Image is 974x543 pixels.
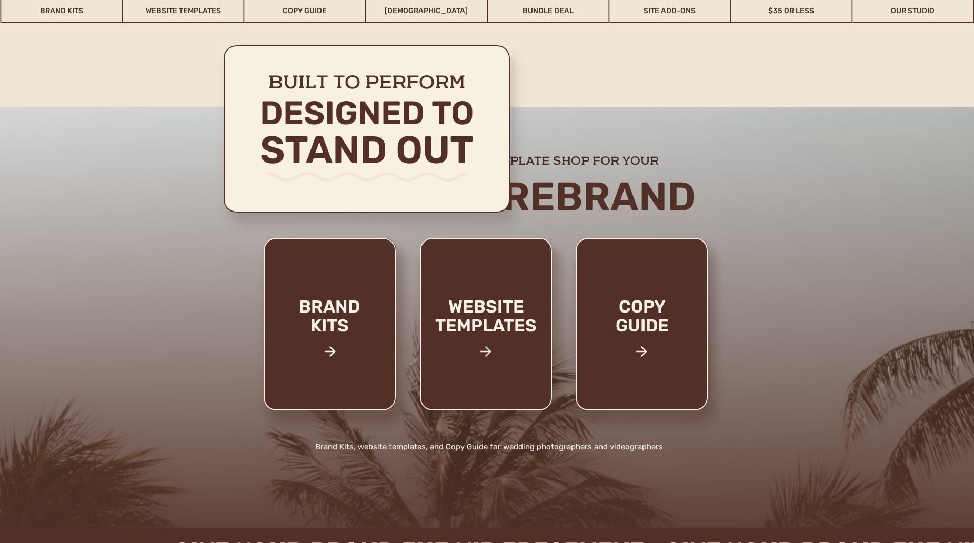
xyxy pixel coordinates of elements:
[594,297,691,370] a: copy guide
[253,440,725,456] h2: Brand Kits, website templates, and Copy Guide for wedding photographers and videographers
[227,129,507,180] h2: stand out
[236,73,498,96] h2: Built to perform
[236,95,498,133] h2: Designed to
[285,297,374,364] a: brand kits
[417,297,555,358] a: website templates
[203,175,772,218] h2: Complete rebrand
